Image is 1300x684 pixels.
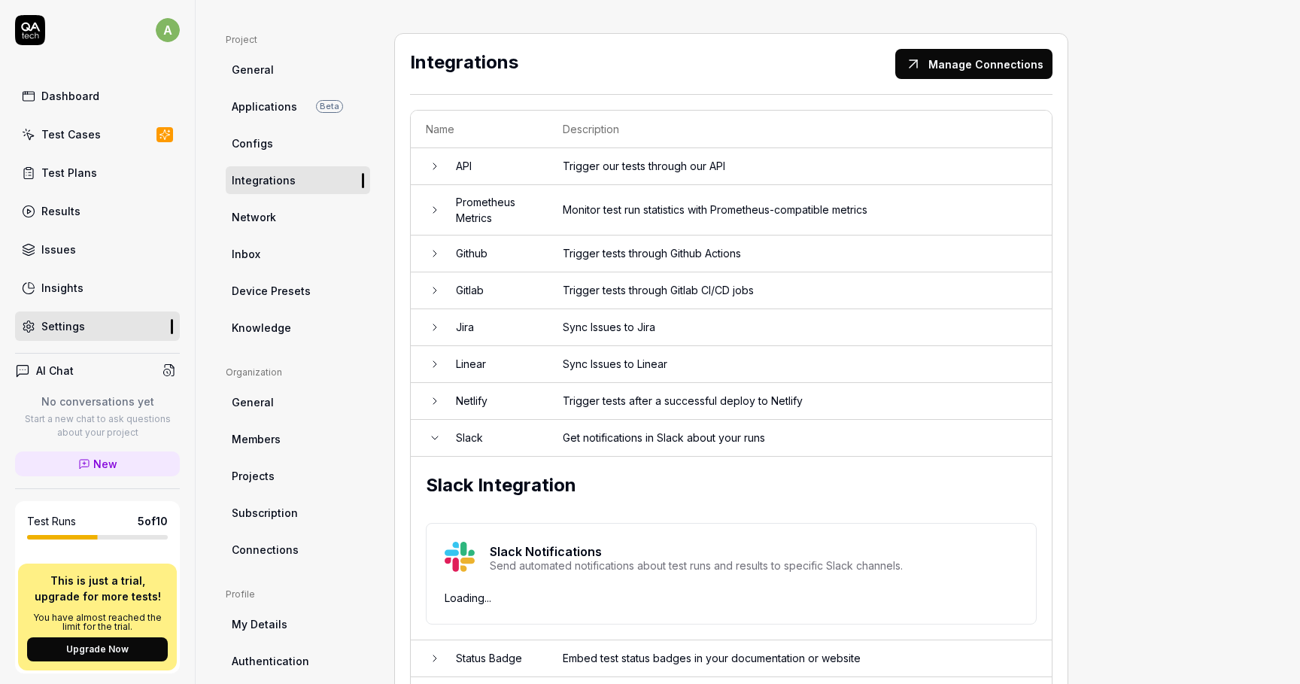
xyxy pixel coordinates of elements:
[27,515,76,528] h5: Test Runs
[15,412,180,439] p: Start a new chat to ask questions about your project
[441,148,548,185] td: API
[441,383,548,420] td: Netlify
[226,462,370,490] a: Projects
[426,472,1037,499] h2: Slack Integration
[316,100,343,113] span: Beta
[15,196,180,226] a: Results
[226,610,370,638] a: My Details
[232,468,275,484] span: Projects
[232,542,299,558] span: Connections
[226,647,370,675] a: Authentication
[41,280,84,296] div: Insights
[548,185,1052,236] td: Monitor test run statistics with Prometheus-compatible metrics
[548,236,1052,272] td: Trigger tests through Github Actions
[138,513,168,529] span: 5 of 10
[41,203,80,219] div: Results
[15,451,180,476] a: New
[441,236,548,272] td: Github
[445,542,475,572] img: Hackoffice
[232,209,276,225] span: Network
[232,135,273,151] span: Configs
[15,235,180,264] a: Issues
[41,165,97,181] div: Test Plans
[441,272,548,309] td: Gitlab
[15,81,180,111] a: Dashboard
[41,318,85,334] div: Settings
[226,588,370,601] div: Profile
[441,309,548,346] td: Jira
[226,425,370,453] a: Members
[93,456,117,472] span: New
[441,185,548,236] td: Prometheus Metrics
[232,431,281,447] span: Members
[548,346,1052,383] td: Sync Issues to Linear
[548,383,1052,420] td: Trigger tests after a successful deploy to Netlify
[490,543,903,561] p: Slack Notifications
[15,120,180,149] a: Test Cases
[226,129,370,157] a: Configs
[226,166,370,194] a: Integrations
[226,277,370,305] a: Device Presets
[490,561,903,571] div: Send automated notifications about test runs and results to specific Slack channels.
[27,613,168,631] p: You have almost reached the limit for the trial.
[232,320,291,336] span: Knowledge
[232,62,274,78] span: General
[226,366,370,379] div: Organization
[226,240,370,268] a: Inbox
[441,420,548,457] td: Slack
[41,242,76,257] div: Issues
[548,272,1052,309] td: Trigger tests through Gitlab CI/CD jobs
[226,314,370,342] a: Knowledge
[232,283,311,299] span: Device Presets
[41,126,101,142] div: Test Cases
[232,99,297,114] span: Applications
[15,158,180,187] a: Test Plans
[41,88,99,104] div: Dashboard
[548,148,1052,185] td: Trigger our tests through our API
[226,499,370,527] a: Subscription
[232,616,287,632] span: My Details
[156,18,180,42] span: a
[895,49,1052,79] button: Manage Connections
[232,653,309,669] span: Authentication
[15,273,180,302] a: Insights
[410,49,889,79] h2: Integrations
[548,111,1052,148] th: Description
[445,590,1018,606] div: Loading...
[226,33,370,47] div: Project
[232,505,298,521] span: Subscription
[156,15,180,45] button: a
[15,312,180,341] a: Settings
[441,346,548,383] td: Linear
[226,93,370,120] a: ApplicationsBeta
[232,172,296,188] span: Integrations
[232,394,274,410] span: General
[441,640,548,677] td: Status Badge
[226,56,370,84] a: General
[15,394,180,409] p: No conversations yet
[226,388,370,416] a: General
[548,640,1052,677] td: Embed test status badges in your documentation or website
[232,246,260,262] span: Inbox
[548,309,1052,346] td: Sync Issues to Jira
[27,573,168,604] p: This is just a trial, upgrade for more tests!
[226,203,370,231] a: Network
[36,363,74,378] h4: AI Chat
[548,420,1052,457] td: Get notifications in Slack about your runs
[226,536,370,564] a: Connections
[411,111,548,148] th: Name
[27,637,168,661] button: Upgrade Now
